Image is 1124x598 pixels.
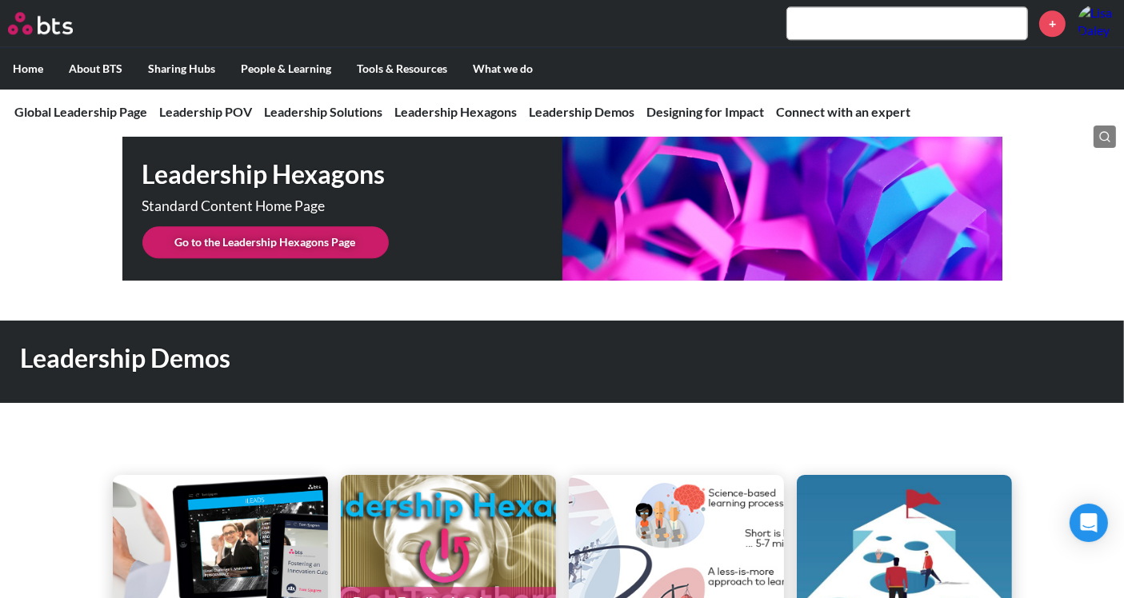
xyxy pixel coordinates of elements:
label: Sharing Hubs [135,48,228,90]
a: Go to the Leadership Hexagons Page [142,226,389,258]
h1: Leadership Hexagons [142,157,562,193]
a: Designing for Impact [646,104,764,119]
a: Global Leadership Page [14,104,147,119]
label: Tools & Resources [344,48,460,90]
a: Go home [8,12,102,34]
label: What we do [460,48,546,90]
p: Standard Content Home Page [142,199,478,213]
img: Lisa Daley [1078,4,1116,42]
h1: Leadership Demos [20,341,778,377]
label: About BTS [56,48,135,90]
a: Leadership Hexagons [394,104,517,119]
a: Leadership POV [159,104,252,119]
img: BTS Logo [8,12,73,34]
a: Leadership Demos [529,104,634,119]
a: + [1039,10,1066,37]
a: Connect with an expert [776,104,910,119]
a: Profile [1078,4,1116,42]
div: Open Intercom Messenger [1070,504,1108,542]
label: People & Learning [228,48,344,90]
a: Leadership Solutions [264,104,382,119]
